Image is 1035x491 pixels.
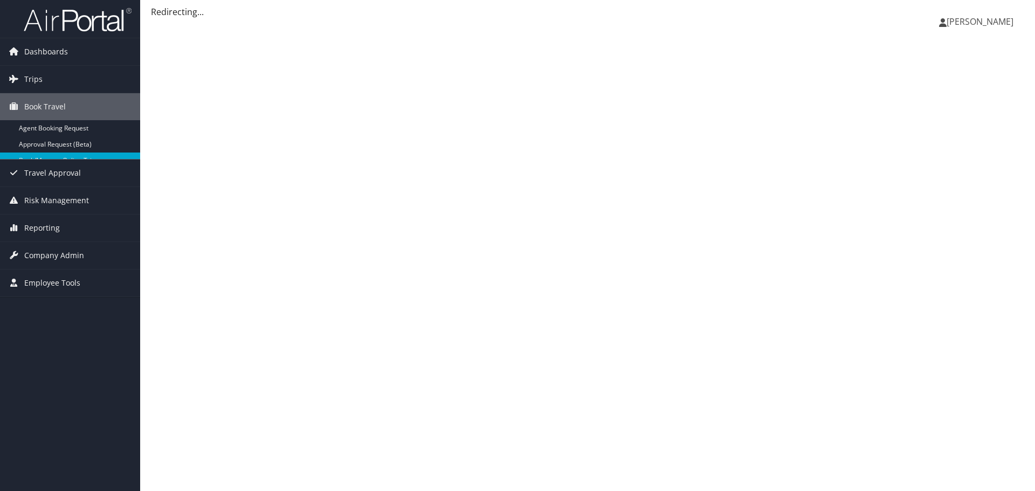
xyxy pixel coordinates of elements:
a: [PERSON_NAME] [939,5,1024,38]
span: Risk Management [24,187,89,214]
span: Book Travel [24,93,66,120]
span: Trips [24,66,43,93]
div: Redirecting... [151,5,1024,18]
span: Reporting [24,215,60,241]
span: Dashboards [24,38,68,65]
span: [PERSON_NAME] [947,16,1013,27]
img: airportal-logo.png [24,7,132,32]
span: Travel Approval [24,160,81,186]
span: Company Admin [24,242,84,269]
span: Employee Tools [24,269,80,296]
